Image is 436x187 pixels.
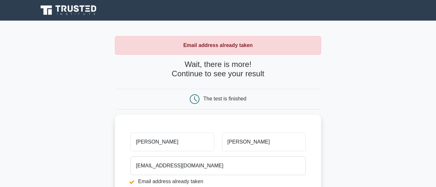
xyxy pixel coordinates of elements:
div: The test is finished [203,96,246,101]
input: Email [130,156,306,175]
input: Last name [222,133,306,151]
li: Email address already taken [130,178,306,185]
input: First name [130,133,214,151]
strong: Email address already taken [183,42,253,48]
h4: Wait, there is more! Continue to see your result [115,60,321,79]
